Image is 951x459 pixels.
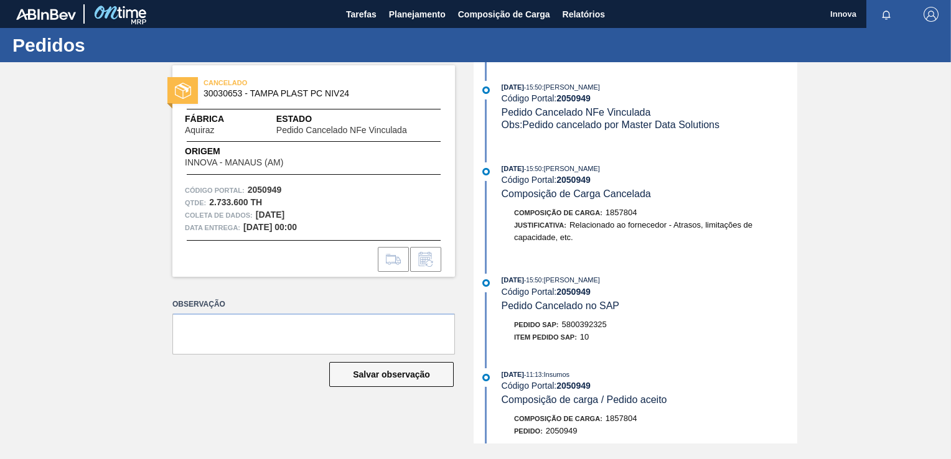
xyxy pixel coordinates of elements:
[514,321,559,328] span: Pedido SAP:
[256,210,284,220] strong: [DATE]
[524,371,541,378] span: - 11:13
[514,415,602,422] span: Composição de Carga :
[276,113,443,126] span: Estado
[866,6,906,23] button: Notificações
[502,93,797,103] div: Código Portal:
[410,247,441,272] div: Informar alteração no pedido
[482,168,490,175] img: atual
[556,93,591,103] strong: 2050949
[175,83,191,99] img: estado
[248,185,282,195] strong: 2050949
[541,83,600,91] span: : [PERSON_NAME]
[524,277,541,284] span: - 15:50
[556,287,591,297] strong: 2050949
[389,7,446,22] span: Planejamento
[606,208,637,217] span: 1857804
[563,7,605,22] span: Relatórios
[243,222,297,232] strong: [DATE] 00:00
[514,220,752,242] span: Relacionado ao fornecedor - Atrasos, limitações de capacidade, etc.
[204,89,429,98] span: 30030653 - TAMPA PLAST PC NIV24
[482,374,490,381] img: atual
[502,394,667,405] span: Composição de carga / Pedido aceito
[524,84,541,91] span: - 15:50
[185,209,253,221] span: Coleta de dados:
[502,276,524,284] span: [DATE]
[502,371,524,378] span: [DATE]
[556,175,591,185] strong: 2050949
[924,7,939,22] img: Logout
[546,426,578,435] span: 2050949
[580,332,589,341] span: 10
[185,187,245,194] font: Código Portal:
[458,7,550,22] span: Composição de Carga
[514,333,577,341] span: Item pedido SAP:
[185,126,214,135] span: Aquiraz
[541,276,600,284] span: : [PERSON_NAME]
[185,145,319,158] span: Origem
[502,188,651,199] span: Composição de Carga Cancelada
[16,9,76,20] img: TNhmsLtSVTkK8tSr43FrP2fwEKptu5GPRR3wAAAABJRU5ErkJggg==
[185,197,206,209] span: Qtde :
[502,287,797,297] div: Código Portal:
[541,165,600,172] span: : [PERSON_NAME]
[502,175,797,185] div: Código Portal:
[482,86,490,94] img: atual
[502,381,797,391] div: Código Portal:
[172,295,455,313] label: Observação
[514,209,602,216] span: Composição de Carga :
[204,76,378,89] span: CANCELADO
[502,119,719,130] span: Obs: Pedido cancelado por Master Data Solutions
[482,279,490,287] img: atual
[502,165,524,172] span: [DATE]
[541,371,569,378] span: : Insumos
[556,381,591,391] strong: 2050949
[329,362,454,387] button: Salvar observação
[276,126,407,135] span: Pedido Cancelado NFe Vinculada
[524,165,541,172] span: - 15:50
[185,113,253,126] span: Fábrica
[209,197,262,207] strong: 2.733.600 TH
[502,107,651,118] span: Pedido Cancelado NFe Vinculada
[346,7,377,22] span: Tarefas
[185,158,283,167] span: INNOVA - MANAUS (AM)
[502,300,619,311] span: Pedido Cancelado no SAP
[514,427,543,435] span: Pedido :
[562,320,607,329] span: 5800392325
[185,221,240,234] span: Data entrega:
[502,83,524,91] span: [DATE]
[514,221,566,229] span: Justificativa:
[12,38,233,52] h1: Pedidos
[606,414,637,423] span: 1857804
[378,247,409,272] div: Ir para Composição de Carga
